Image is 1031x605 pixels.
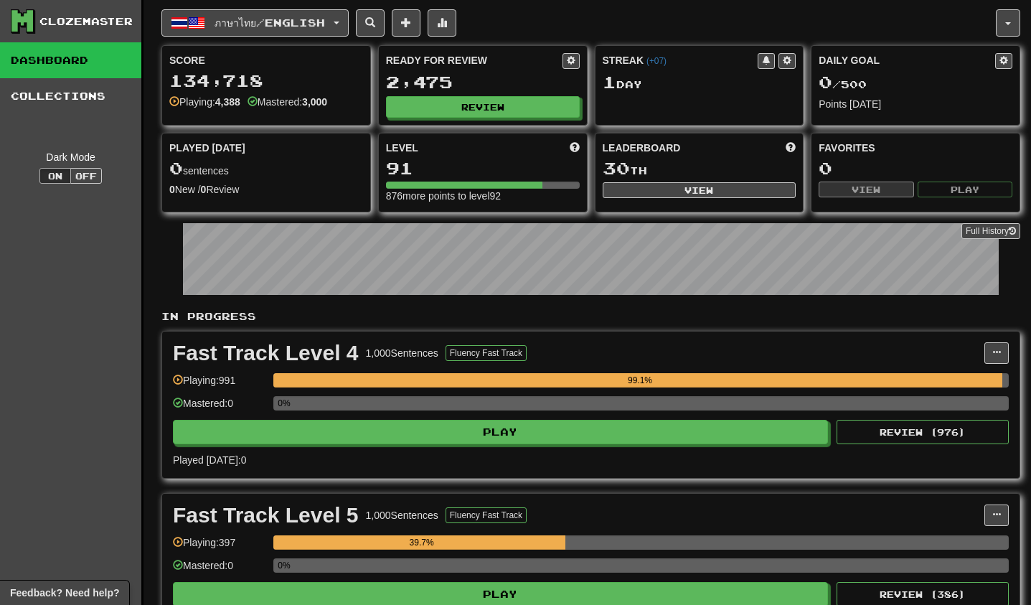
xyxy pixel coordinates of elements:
div: 91 [386,159,580,177]
strong: 0 [169,184,175,195]
button: Review [386,96,580,118]
button: Play [173,420,828,444]
div: 2,475 [386,73,580,91]
span: 0 [819,72,832,92]
div: Playing: [169,95,240,109]
p: In Progress [161,309,1020,324]
div: Points [DATE] [819,97,1012,111]
button: View [819,182,913,197]
span: Played [DATE] [169,141,245,155]
div: Fast Track Level 5 [173,505,359,526]
div: Playing: 991 [173,373,266,397]
span: Open feedback widget [10,586,119,600]
span: 1 [603,72,616,92]
span: This week in points, UTC [786,141,796,155]
button: Off [70,168,102,184]
div: Favorites [819,141,1012,155]
strong: 4,388 [215,96,240,108]
div: th [603,159,796,178]
div: 0 [819,159,1012,177]
div: 134,718 [169,72,363,90]
div: 876 more points to level 92 [386,189,580,203]
span: Level [386,141,418,155]
div: Score [169,53,363,67]
button: Review (976) [837,420,1009,444]
div: Mastered: 0 [173,396,266,420]
div: 1,000 Sentences [366,346,438,360]
div: Playing: 397 [173,535,266,559]
div: 1,000 Sentences [366,508,438,522]
span: Played [DATE]: 0 [173,454,246,466]
div: Mastered: [248,95,327,109]
div: Clozemaster [39,14,133,29]
a: Full History [961,223,1020,239]
div: 39.7% [278,535,565,550]
span: Leaderboard [603,141,681,155]
span: / 500 [819,78,867,90]
div: sentences [169,159,363,178]
div: Ready for Review [386,53,562,67]
button: Fluency Fast Track [446,345,527,361]
div: New / Review [169,182,363,197]
div: Dark Mode [11,150,131,164]
button: ภาษาไทย/English [161,9,349,37]
div: Day [603,73,796,92]
button: Search sentences [356,9,385,37]
div: Daily Goal [819,53,995,69]
button: Fluency Fast Track [446,507,527,523]
button: Add sentence to collection [392,9,420,37]
div: Mastered: 0 [173,558,266,582]
button: On [39,168,71,184]
span: 0 [169,158,183,178]
button: Play [918,182,1012,197]
span: Score more points to level up [570,141,580,155]
a: (+07) [646,56,667,66]
button: More stats [428,9,456,37]
div: Fast Track Level 4 [173,342,359,364]
strong: 0 [201,184,207,195]
span: 30 [603,158,630,178]
div: Streak [603,53,758,67]
div: 99.1% [278,373,1002,388]
strong: 3,000 [302,96,327,108]
button: View [603,182,796,198]
span: ภาษาไทย / English [215,17,325,29]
